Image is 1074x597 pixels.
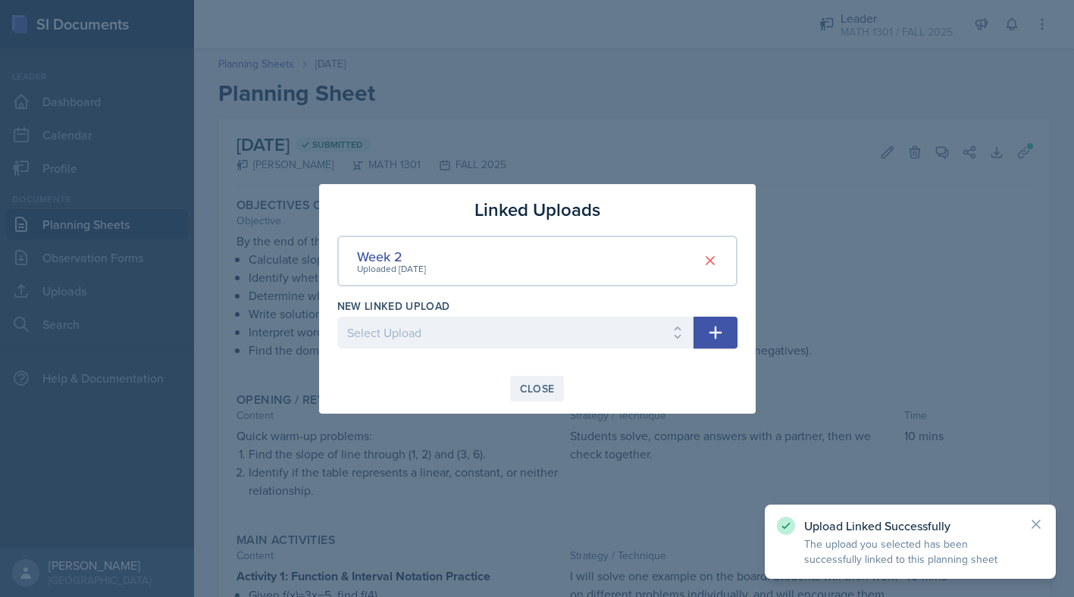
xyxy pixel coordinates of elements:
div: Week 2 [357,246,426,267]
div: Uploaded [DATE] [357,262,426,276]
p: The upload you selected has been successfully linked to this planning sheet [804,536,1016,567]
h3: Linked Uploads [474,196,600,223]
p: Upload Linked Successfully [804,518,1016,533]
label: New Linked Upload [337,298,450,314]
button: Close [510,376,565,402]
div: Close [520,383,555,395]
